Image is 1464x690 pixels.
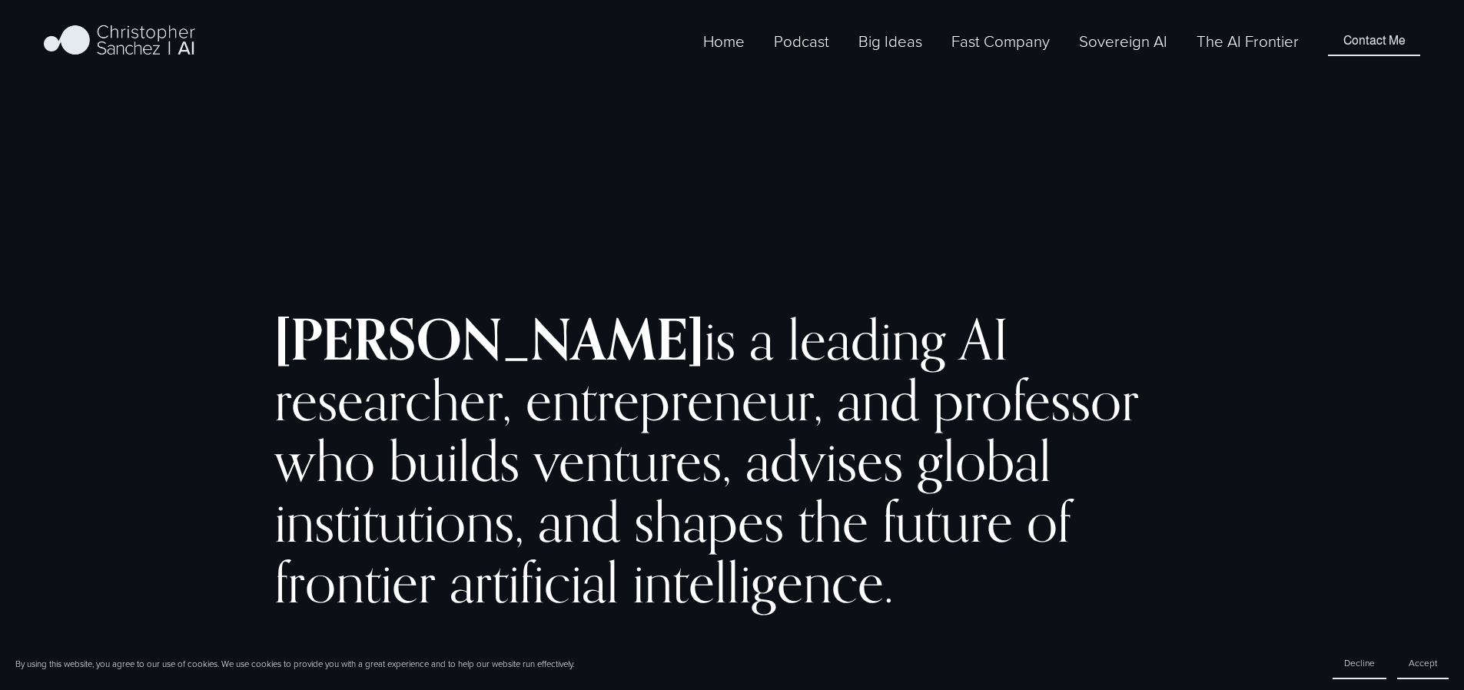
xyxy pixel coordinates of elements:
[1079,28,1167,54] a: Sovereign AI
[774,28,829,54] a: Podcast
[1333,648,1386,679] button: Decline
[44,22,195,61] img: Christopher Sanchez | AI
[1409,656,1437,669] span: Accept
[1344,656,1375,669] span: Decline
[951,30,1050,52] span: Fast Company
[1197,28,1299,54] a: The AI Frontier
[951,28,1050,54] a: folder dropdown
[274,304,704,373] strong: [PERSON_NAME]
[1397,648,1449,679] button: Accept
[15,658,574,670] p: By using this website, you agree to our use of cookies. We use cookies to provide you with a grea...
[1328,26,1419,55] a: Contact Me
[858,28,922,54] a: folder dropdown
[274,309,1189,612] h2: is a leading AI researcher, entrepreneur, and professor who builds ventures, advises global insti...
[858,30,922,52] span: Big Ideas
[703,28,745,54] a: Home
